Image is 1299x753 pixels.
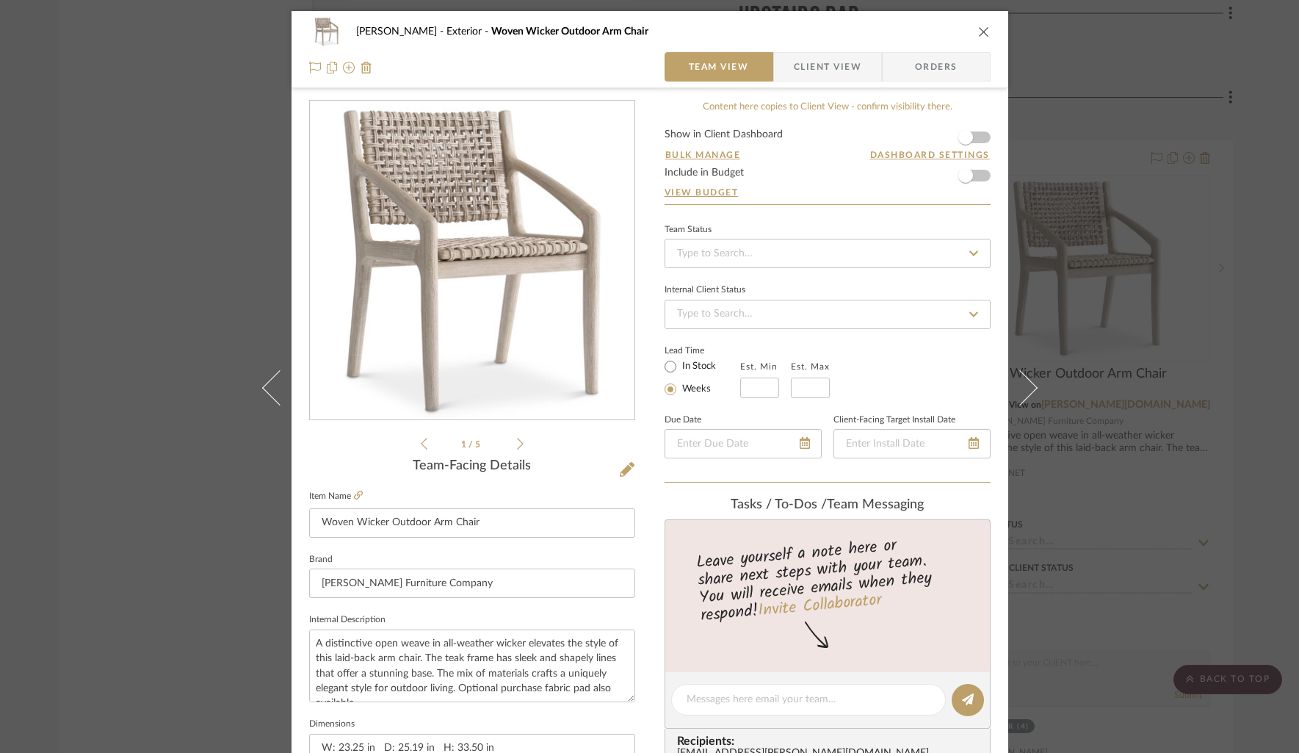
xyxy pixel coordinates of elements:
[665,226,712,234] div: Team Status
[665,357,740,398] mat-radio-group: Select item type
[977,25,991,38] button: close
[756,588,882,624] a: Invite Collaborator
[461,440,468,449] span: 1
[356,26,446,37] span: [PERSON_NAME]
[309,721,355,728] label: Dimensions
[309,569,635,598] input: Enter Brand
[309,616,386,624] label: Internal Description
[313,101,632,420] img: 73ddf44e-e66e-40c0-8dd6-c9ffbc5238f3_436x436.jpg
[309,17,344,46] img: 73ddf44e-e66e-40c0-8dd6-c9ffbc5238f3_48x40.jpg
[662,530,992,628] div: Leave yourself a note here or share next steps with your team. You will receive emails when they ...
[310,101,634,420] div: 0
[491,26,648,37] span: Woven Wicker Outdoor Arm Chair
[665,187,991,198] a: View Budget
[361,62,372,73] img: Remove from project
[677,735,984,748] span: Recipients:
[665,497,991,514] div: team Messaging
[791,361,830,372] label: Est. Max
[679,383,711,396] label: Weeks
[309,458,635,475] div: Team-Facing Details
[833,429,991,458] input: Enter Install Date
[665,100,991,115] div: Content here copies to Client View - confirm visibility there.
[794,52,861,82] span: Client View
[833,417,955,424] label: Client-Facing Target Install Date
[309,490,363,502] label: Item Name
[665,239,991,268] input: Type to Search…
[665,148,742,162] button: Bulk Manage
[665,287,745,294] div: Internal Client Status
[679,360,716,373] label: In Stock
[468,440,475,449] span: /
[446,26,491,37] span: Exterior
[665,417,701,424] label: Due Date
[309,556,333,563] label: Brand
[689,52,749,82] span: Team View
[475,440,482,449] span: 5
[665,300,991,329] input: Type to Search…
[740,361,778,372] label: Est. Min
[731,498,827,511] span: Tasks / To-Dos /
[899,52,974,82] span: Orders
[665,429,822,458] input: Enter Due Date
[665,344,740,357] label: Lead Time
[869,148,991,162] button: Dashboard Settings
[309,508,635,538] input: Enter Item Name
